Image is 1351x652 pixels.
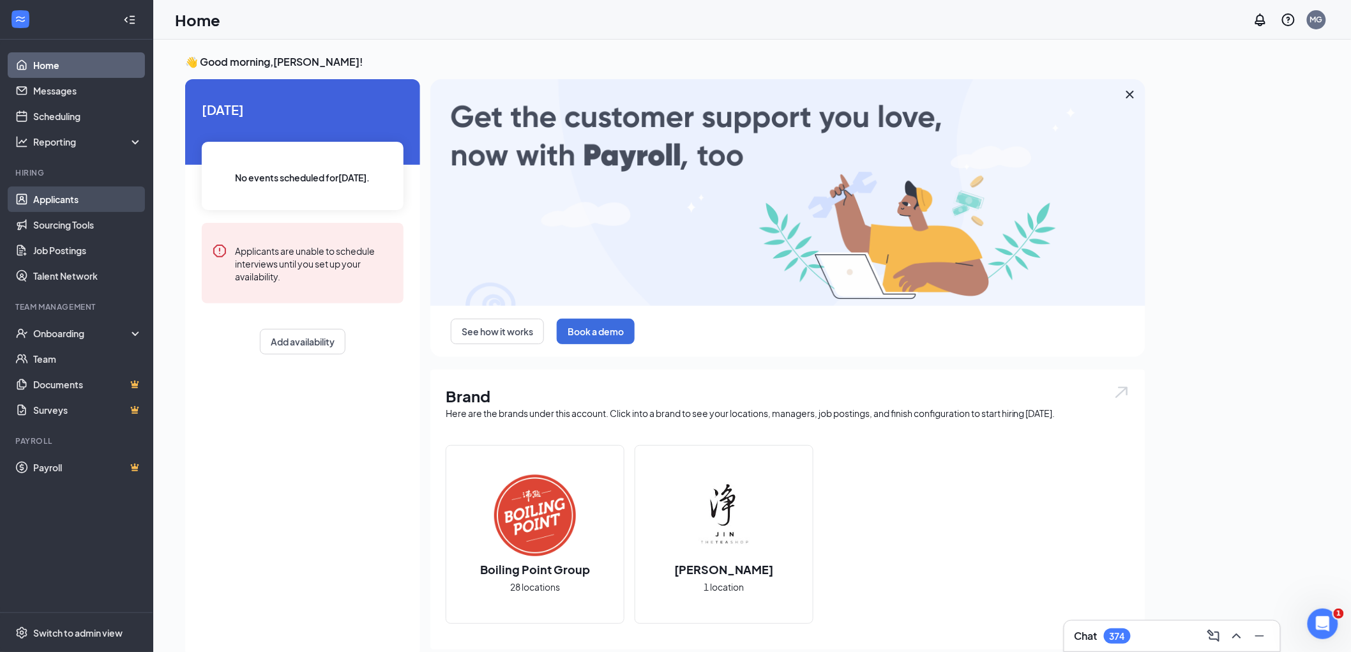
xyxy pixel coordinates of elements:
a: SurveysCrown [33,397,142,423]
div: Reporting [33,135,143,148]
h3: 👋 Good morning, [PERSON_NAME] ! [185,55,1145,69]
h1: Home [175,9,220,31]
button: Book a demo [557,319,635,344]
span: 1 [1334,609,1344,619]
span: 1 location [704,580,744,594]
button: ComposeMessage [1204,626,1224,646]
h2: Boiling Point Group [467,561,603,577]
svg: WorkstreamLogo [14,13,27,26]
img: payroll-large.gif [430,79,1145,306]
div: Here are the brands under this account. Click into a brand to see your locations, managers, job p... [446,407,1130,420]
a: Talent Network [33,263,142,289]
svg: Error [212,243,227,259]
a: Team [33,346,142,372]
h3: Chat [1075,629,1098,643]
a: Home [33,52,142,78]
a: Sourcing Tools [33,212,142,238]
div: Team Management [15,301,140,312]
div: Onboarding [33,327,132,340]
div: Switch to admin view [33,626,123,639]
a: Messages [33,78,142,103]
div: 374 [1110,631,1125,642]
img: Jin Teashop [683,474,765,556]
a: Job Postings [33,238,142,263]
div: Applicants are unable to schedule interviews until you set up your availability. [235,243,393,283]
span: 28 locations [510,580,560,594]
span: [DATE] [202,100,404,119]
svg: ChevronUp [1229,628,1244,644]
button: Minimize [1249,626,1270,646]
a: Applicants [33,186,142,212]
h1: Brand [446,385,1130,407]
a: DocumentsCrown [33,372,142,397]
button: See how it works [451,319,544,344]
svg: UserCheck [15,327,28,340]
svg: ComposeMessage [1206,628,1221,644]
svg: Cross [1122,87,1138,102]
svg: Notifications [1253,12,1268,27]
img: open.6027fd2a22e1237b5b06.svg [1113,385,1130,400]
a: Scheduling [33,103,142,129]
div: MG [1310,14,1323,25]
svg: Minimize [1252,628,1267,644]
svg: QuestionInfo [1281,12,1296,27]
span: No events scheduled for [DATE] . [236,171,370,185]
div: Hiring [15,167,140,178]
button: ChevronUp [1226,626,1247,646]
iframe: Intercom live chat [1308,609,1338,639]
svg: Settings [15,626,28,639]
a: PayrollCrown [33,455,142,480]
button: Add availability [260,329,345,354]
svg: Analysis [15,135,28,148]
h2: [PERSON_NAME] [662,561,787,577]
svg: Collapse [123,13,136,26]
div: Payroll [15,436,140,446]
img: Boiling Point Group [494,474,576,556]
